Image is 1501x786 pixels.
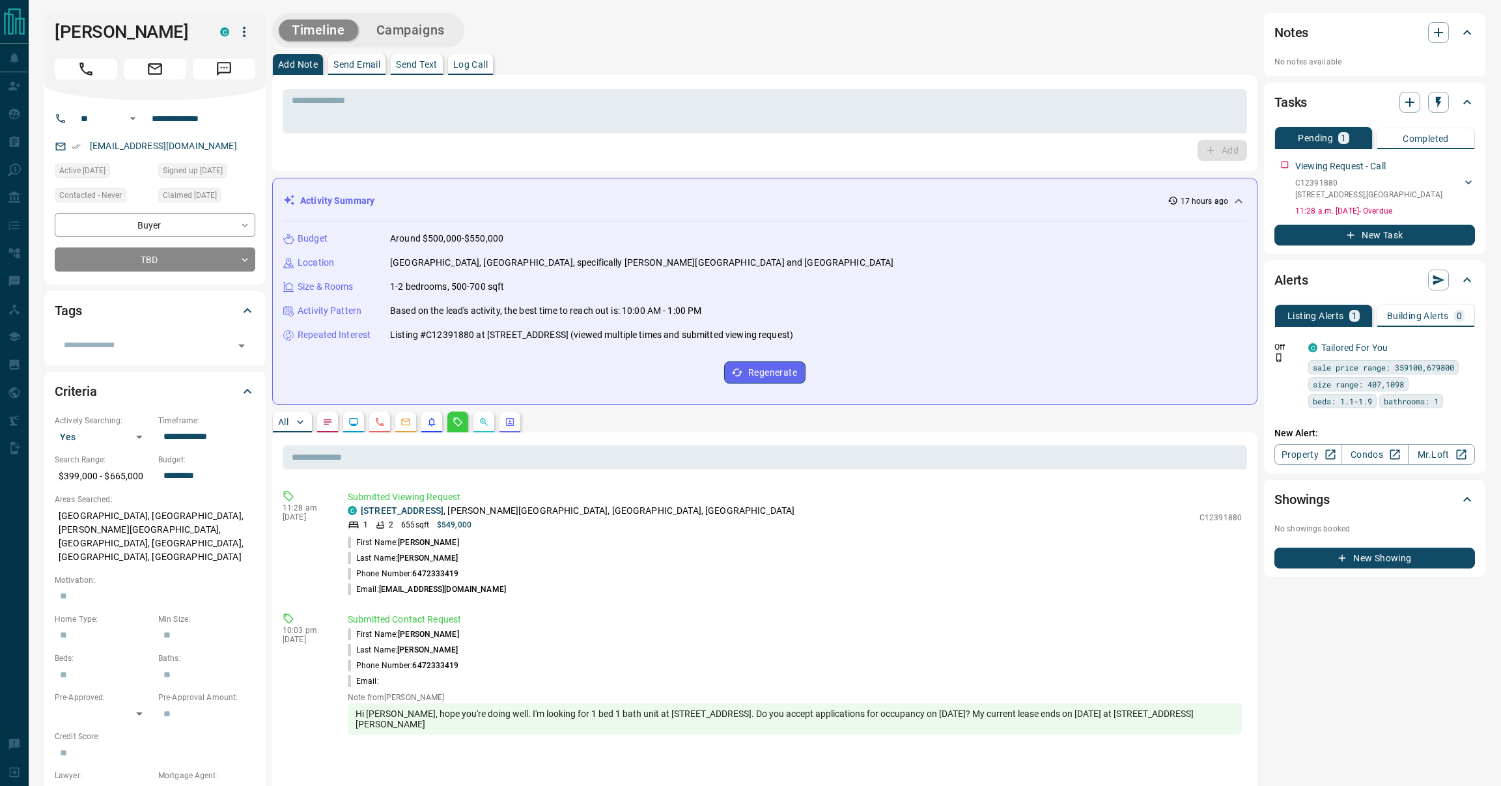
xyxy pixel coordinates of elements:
[55,770,152,781] p: Lawyer:
[1274,17,1475,48] div: Notes
[397,554,458,563] span: [PERSON_NAME]
[400,417,411,427] svg: Emails
[158,653,255,664] p: Baths:
[55,574,255,586] p: Motivation:
[348,644,458,656] p: Last Name:
[1274,444,1341,465] a: Property
[220,27,229,36] div: condos.ca
[1274,489,1330,510] h2: Showings
[390,232,503,246] p: Around $500,000-$550,000
[348,703,1242,735] div: Hi [PERSON_NAME], hope you're doing well. I'm looking for 1 bed 1 bath unit at [STREET_ADDRESS]. ...
[1403,134,1449,143] p: Completed
[298,304,361,318] p: Activity Pattern
[361,505,443,516] a: [STREET_ADDRESS]
[348,417,359,427] svg: Lead Browsing Activity
[1274,270,1308,290] h2: Alerts
[193,59,255,79] span: Message
[1274,523,1475,535] p: No showings booked
[1274,548,1475,568] button: New Showing
[348,537,459,548] p: First Name:
[55,454,152,466] p: Search Range:
[1274,92,1307,113] h2: Tasks
[348,568,459,580] p: Phone Number:
[1341,444,1408,465] a: Condos
[348,506,357,515] div: condos.ca
[1287,311,1344,320] p: Listing Alerts
[1313,395,1372,408] span: beds: 1.1-1.9
[361,504,794,518] p: , [PERSON_NAME][GEOGRAPHIC_DATA], [GEOGRAPHIC_DATA], [GEOGRAPHIC_DATA]
[322,417,333,427] svg: Notes
[300,194,374,208] p: Activity Summary
[158,613,255,625] p: Min Size:
[55,653,152,664] p: Beds:
[55,300,81,321] h2: Tags
[1313,378,1404,391] span: size range: 407,1098
[1384,395,1438,408] span: bathrooms: 1
[390,328,793,342] p: Listing #C12391880 at [STREET_ADDRESS] (viewed multiple times and submitted viewing request)
[1274,484,1475,515] div: Showings
[55,731,255,742] p: Credit Score:
[390,256,894,270] p: [GEOGRAPHIC_DATA], [GEOGRAPHIC_DATA], specifically [PERSON_NAME][GEOGRAPHIC_DATA] and [GEOGRAPHIC...
[1295,177,1442,189] p: C12391880
[348,490,1242,504] p: Submitted Viewing Request
[437,519,471,531] p: $549,000
[163,189,217,202] span: Claimed [DATE]
[1274,87,1475,118] div: Tasks
[348,613,1242,626] p: Submitted Contact Request
[158,770,255,781] p: Mortgage Agent:
[59,164,105,177] span: Active [DATE]
[1295,175,1475,203] div: C12391880[STREET_ADDRESS],[GEOGRAPHIC_DATA]
[55,163,152,182] div: Mon Sep 15 2025
[55,213,255,237] div: Buyer
[389,519,393,531] p: 2
[298,232,328,246] p: Budget
[283,512,328,522] p: [DATE]
[505,417,515,427] svg: Agent Actions
[125,111,141,126] button: Open
[1274,264,1475,296] div: Alerts
[479,417,489,427] svg: Opportunities
[390,280,504,294] p: 1-2 bedrooms, 500-700 sqft
[158,454,255,466] p: Budget:
[283,503,328,512] p: 11:28 am
[396,60,438,69] p: Send Text
[1274,427,1475,440] p: New Alert:
[379,585,506,594] span: [EMAIL_ADDRESS][DOMAIN_NAME]
[158,692,255,703] p: Pre-Approval Amount:
[55,59,117,79] span: Call
[298,280,354,294] p: Size & Rooms
[1274,56,1475,68] p: No notes available
[163,164,223,177] span: Signed up [DATE]
[1308,343,1317,352] div: condos.ca
[1181,195,1228,207] p: 17 hours ago
[333,60,380,69] p: Send Email
[90,141,237,151] a: [EMAIL_ADDRESS][DOMAIN_NAME]
[283,626,328,635] p: 10:03 pm
[1457,311,1462,320] p: 0
[401,519,429,531] p: 655 sqft
[1295,189,1442,201] p: [STREET_ADDRESS] , [GEOGRAPHIC_DATA]
[158,415,255,427] p: Timeframe:
[1295,160,1386,173] p: Viewing Request - Call
[1274,341,1300,353] p: Off
[158,188,255,206] div: Thu Oct 22 2020
[55,613,152,625] p: Home Type:
[1274,22,1308,43] h2: Notes
[283,189,1246,213] div: Activity Summary17 hours ago
[278,60,318,69] p: Add Note
[453,60,488,69] p: Log Call
[232,337,251,355] button: Open
[412,661,458,670] span: 6472333419
[283,635,328,644] p: [DATE]
[398,630,458,639] span: [PERSON_NAME]
[55,415,152,427] p: Actively Searching:
[397,645,458,654] span: [PERSON_NAME]
[398,538,458,547] span: [PERSON_NAME]
[363,519,368,531] p: 1
[55,247,255,272] div: TBD
[363,20,458,41] button: Campaigns
[55,381,97,402] h2: Criteria
[55,505,255,568] p: [GEOGRAPHIC_DATA], [GEOGRAPHIC_DATA], [PERSON_NAME][GEOGRAPHIC_DATA], [GEOGRAPHIC_DATA], [GEOGRAP...
[1274,225,1475,246] button: New Task
[1274,353,1284,362] svg: Push Notification Only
